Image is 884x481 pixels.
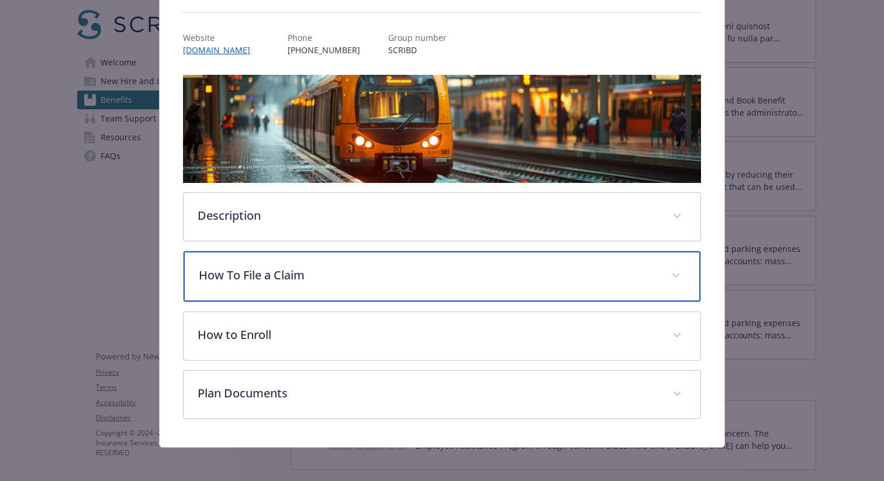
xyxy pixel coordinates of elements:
[198,326,658,344] p: How to Enroll
[184,312,700,360] div: How to Enroll
[388,44,447,56] p: SCRIBD
[388,32,447,44] p: Group number
[184,193,700,241] div: Description
[198,385,658,402] p: Plan Documents
[183,44,260,56] a: [DOMAIN_NAME]
[288,44,360,56] p: [PHONE_NUMBER]
[183,75,701,183] img: banner
[183,32,260,44] p: Website
[288,32,360,44] p: Phone
[184,251,700,302] div: How To File a Claim
[198,207,658,224] p: Description
[184,371,700,418] div: Plan Documents
[199,267,657,284] p: How To File a Claim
